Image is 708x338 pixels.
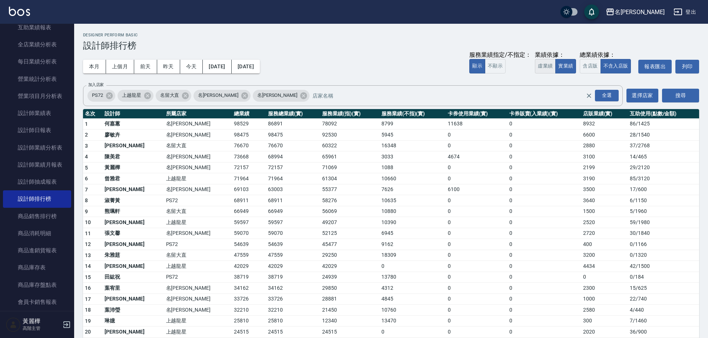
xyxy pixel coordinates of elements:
td: 上越龍星 [164,173,232,184]
td: 60322 [320,140,380,151]
td: 22 / 740 [628,293,699,305]
h3: 設計師排行榜 [83,40,699,51]
td: 49207 [320,217,380,228]
span: 名[PERSON_NAME] [253,92,302,99]
td: 0 [507,261,581,272]
td: 8932 [581,118,628,129]
td: 0 [446,272,507,283]
td: 98529 [232,118,266,129]
td: 72157 [266,162,320,173]
td: 朱雅莛 [103,250,164,261]
td: 名[PERSON_NAME] [164,118,232,129]
td: 24939 [320,272,380,283]
td: 0 [380,261,446,272]
span: 名留大直 [156,92,184,99]
div: 上越龍星 [118,90,153,102]
span: 13 [85,252,91,258]
td: 45477 [320,239,380,250]
div: 名[PERSON_NAME] [193,90,250,102]
td: 98475 [232,129,266,141]
button: Clear [584,91,594,101]
td: 38719 [266,272,320,283]
td: 0 / 1320 [628,250,699,261]
td: 0 [507,151,581,163]
button: 實業績 [555,59,576,73]
td: 63003 [266,184,320,195]
span: 14 [85,263,91,269]
td: 3500 [581,184,628,195]
td: 86891 [266,118,320,129]
td: 名[PERSON_NAME] [164,129,232,141]
a: 設計師業績表 [3,105,71,122]
td: 0 [507,305,581,316]
td: 0 [446,129,507,141]
td: 59597 [266,217,320,228]
span: 3 [85,143,88,149]
td: 10760 [380,305,446,316]
td: 0 [507,162,581,173]
span: 7 [85,187,88,193]
a: 商品銷售排行榜 [3,208,71,225]
td: 0 [446,305,507,316]
td: 68994 [266,151,320,163]
td: [PERSON_NAME] [103,217,164,228]
td: 59070 [232,228,266,239]
a: 商品消耗明細 [3,225,71,242]
button: 報表匯出 [638,60,672,73]
td: 0 [446,140,507,151]
td: 32210 [232,305,266,316]
td: 42029 [320,261,380,272]
td: 52125 [320,228,380,239]
td: 0 [446,217,507,228]
td: 0 [446,195,507,206]
td: 9162 [380,239,446,250]
td: 3100 [581,151,628,163]
button: [DATE] [232,60,260,73]
td: 0 [446,162,507,173]
td: 13780 [380,272,446,283]
td: [PERSON_NAME] [103,293,164,305]
td: 2020 [581,326,628,338]
div: 總業績依據： [580,51,635,59]
button: 顯示 [469,59,485,73]
td: 71964 [232,173,266,184]
td: 2199 [581,162,628,173]
td: 0 [507,293,581,305]
a: 營業統計分析表 [3,70,71,88]
td: 68911 [266,195,320,206]
th: 設計師 [103,109,164,119]
td: 34162 [266,283,320,294]
td: 36 / 900 [628,326,699,338]
span: 11 [85,230,91,236]
td: 42 / 1500 [628,261,699,272]
td: 何嘉蕙 [103,118,164,129]
div: 業績依據： [535,51,576,59]
button: 不含入店販 [601,59,631,73]
td: 0 [380,326,446,338]
td: 98475 [266,129,320,141]
td: 0 [507,118,581,129]
td: 0 [507,326,581,338]
td: 7 / 1460 [628,315,699,326]
a: 全店業績分析表 [3,36,71,53]
h2: Designer Perform Basic [83,33,699,37]
td: 3033 [380,151,446,163]
button: 搜尋 [662,89,699,102]
td: 68911 [232,195,266,206]
td: 13470 [380,315,446,326]
td: 0 [507,272,581,283]
td: 0 [446,173,507,184]
span: 8 [85,197,88,203]
button: 昨天 [157,60,180,73]
a: 每日業績分析表 [3,53,71,70]
div: 名留大直 [156,90,192,102]
td: 3200 [581,250,628,261]
button: 列印 [675,60,699,73]
img: Logo [9,7,30,16]
td: 琳嬑 [103,315,164,326]
td: 92530 [320,129,380,141]
td: 76670 [232,140,266,151]
td: 18309 [380,250,446,261]
td: 56069 [320,206,380,217]
span: 6 [85,175,88,181]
